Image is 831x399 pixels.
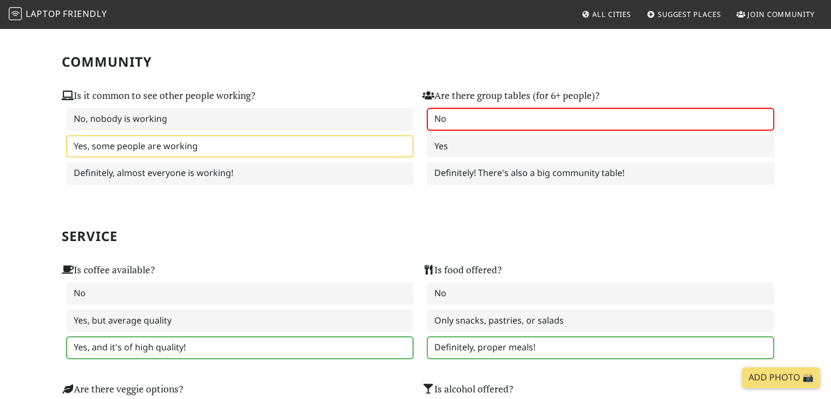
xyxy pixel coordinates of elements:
[62,228,770,244] h2: Service
[427,309,774,332] label: Only snacks, pastries, or salads
[643,4,726,24] a: Suggest Places
[62,88,255,103] label: Is it common to see other people working?
[63,8,107,20] span: Friendly
[9,7,22,20] img: LaptopFriendly
[427,135,774,158] label: Yes
[592,9,631,19] span: All Cities
[658,9,721,19] span: Suggest Places
[742,367,820,388] a: Add Photo 📸
[422,382,513,397] label: Is alcohol offered?
[66,135,414,158] label: Yes, some people are working
[62,54,770,70] h2: Community
[66,282,414,305] label: No
[427,162,774,185] label: Definitely! There's also a big community table!
[66,162,414,185] label: Definitely, almost everyone is working!
[577,4,635,24] a: All Cities
[427,108,774,131] label: No
[422,88,599,103] label: Are there group tables (for 6+ people)?
[66,309,414,332] label: Yes, but average quality
[422,262,502,278] label: Is food offered?
[66,108,414,131] label: No, nobody is working
[747,9,815,19] span: Join Community
[427,336,774,359] label: Definitely, proper meals!
[66,336,414,359] label: Yes, and it's of high quality!
[62,262,155,278] label: Is coffee available?
[732,4,819,24] a: Join Community
[62,382,183,397] label: Are there veggie options?
[427,282,774,305] label: No
[26,8,61,20] span: Laptop
[9,5,107,24] a: LaptopFriendly LaptopFriendly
